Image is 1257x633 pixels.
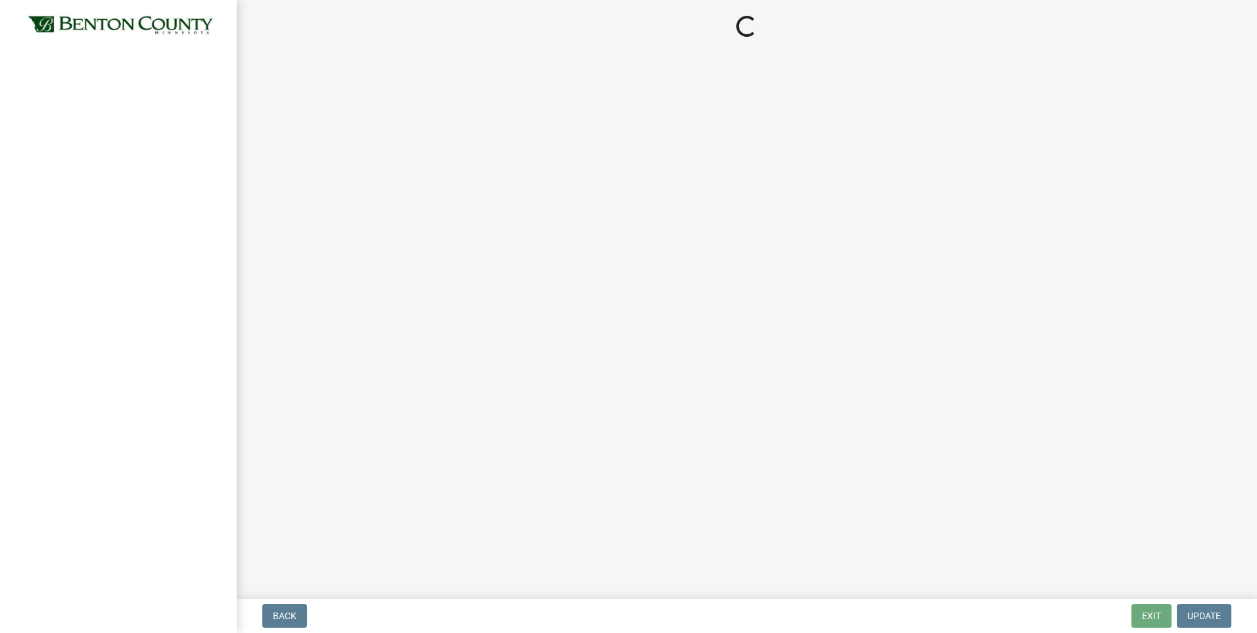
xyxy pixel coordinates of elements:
[1177,604,1231,628] button: Update
[1187,611,1221,621] span: Update
[273,611,296,621] span: Back
[262,604,307,628] button: Back
[26,14,216,38] img: Benton County, Minnesota
[1131,604,1172,628] button: Exit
